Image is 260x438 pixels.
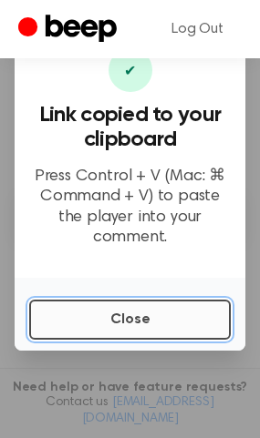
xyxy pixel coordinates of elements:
[18,12,121,47] a: Beep
[29,103,231,152] h3: Link copied to your clipboard
[29,167,231,249] p: Press Control + V (Mac: ⌘ Command + V) to paste the player into your comment.
[109,48,152,92] div: ✔
[29,300,231,340] button: Close
[153,7,242,51] a: Log Out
